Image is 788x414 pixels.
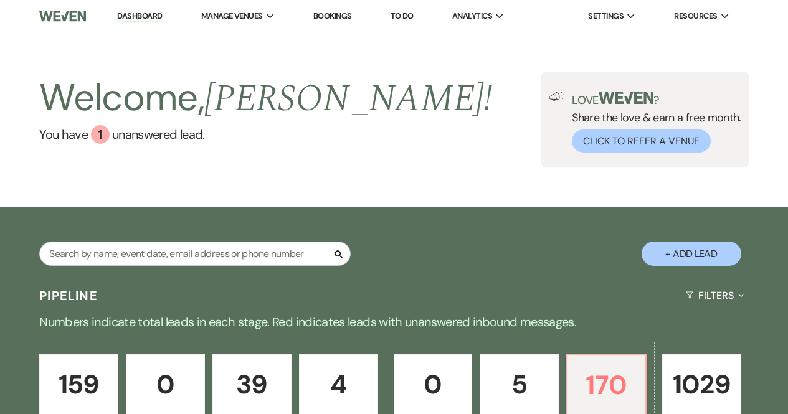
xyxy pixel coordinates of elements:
[642,242,741,266] button: + Add Lead
[39,242,351,266] input: Search by name, event date, email address or phone number
[313,11,352,21] a: Bookings
[307,364,370,405] p: 4
[402,364,465,405] p: 0
[47,364,110,405] p: 159
[39,287,98,304] h3: Pipeline
[39,72,492,125] h2: Welcome,
[549,92,564,101] img: loud-speaker-illustration.svg
[670,364,733,405] p: 1029
[391,11,414,21] a: To Do
[39,3,85,29] img: Weven Logo
[134,364,197,405] p: 0
[572,92,741,106] p: Love ?
[488,364,551,405] p: 5
[39,125,492,144] a: You have 1 unanswered lead.
[452,10,492,22] span: Analytics
[204,70,492,128] span: [PERSON_NAME] !
[91,125,110,144] div: 1
[117,11,162,22] a: Dashboard
[572,129,711,153] button: Click to Refer a Venue
[681,279,749,312] button: Filters
[674,10,717,22] span: Resources
[564,92,741,153] div: Share the love & earn a free month.
[201,10,263,22] span: Manage Venues
[221,364,283,405] p: 39
[575,364,638,406] p: 170
[599,92,654,104] img: weven-logo-green.svg
[588,10,624,22] span: Settings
